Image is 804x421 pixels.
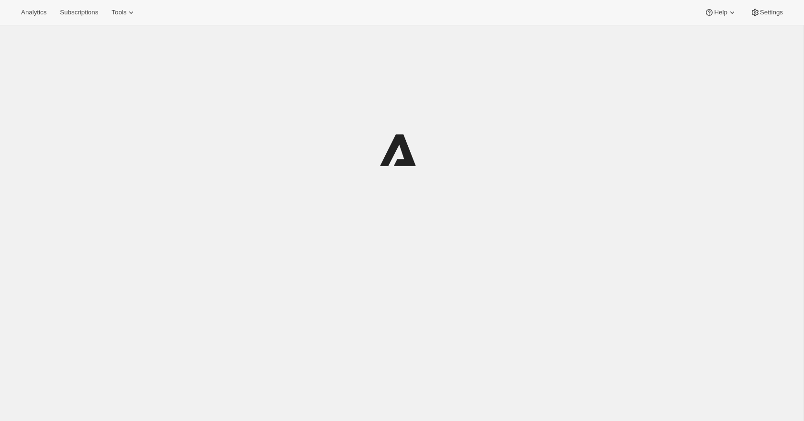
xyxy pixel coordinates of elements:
[60,9,98,16] span: Subscriptions
[745,6,789,19] button: Settings
[112,9,126,16] span: Tools
[54,6,104,19] button: Subscriptions
[106,6,142,19] button: Tools
[760,9,783,16] span: Settings
[21,9,46,16] span: Analytics
[15,6,52,19] button: Analytics
[714,9,727,16] span: Help
[699,6,742,19] button: Help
